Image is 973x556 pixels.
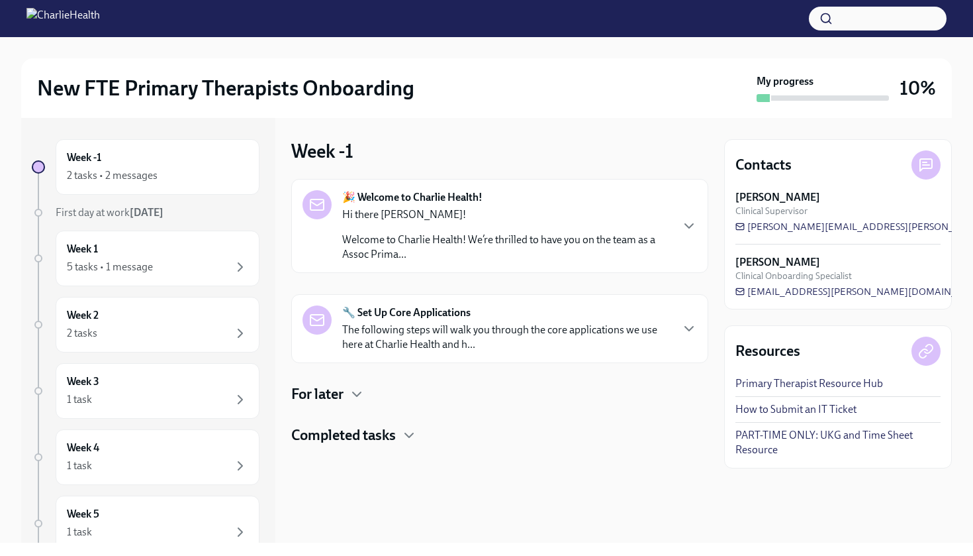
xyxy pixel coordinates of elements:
[32,297,259,353] a: Week 22 tasks
[67,441,99,455] h6: Week 4
[32,205,259,220] a: First day at work[DATE]
[32,363,259,419] a: Week 31 task
[67,507,99,522] h6: Week 5
[342,323,671,352] p: The following steps will walk you through the core applications we use here at Charlie Health and...
[735,155,792,175] h4: Contacts
[735,341,800,361] h4: Resources
[67,260,153,274] div: 5 tasks • 1 message
[291,384,708,404] div: For later
[291,425,396,445] h4: Completed tasks
[26,8,100,29] img: CharlieHealth
[735,402,857,417] a: How to Submit an IT Ticket
[735,205,808,217] span: Clinical Supervisor
[32,496,259,551] a: Week 51 task
[900,76,936,100] h3: 10%
[735,270,852,282] span: Clinical Onboarding Specialist
[67,392,92,407] div: 1 task
[291,425,708,445] div: Completed tasks
[342,233,671,262] p: Welcome to Charlie Health! We’re thrilled to have you on the team as a Assoc Prima...
[735,255,820,270] strong: [PERSON_NAME]
[67,326,97,341] div: 2 tasks
[291,384,344,404] h4: For later
[735,428,941,457] a: PART-TIME ONLY: UKG and Time Sheet Resource
[67,168,158,183] div: 2 tasks • 2 messages
[67,308,99,323] h6: Week 2
[32,139,259,195] a: Week -12 tasks • 2 messages
[67,525,92,539] div: 1 task
[56,206,163,219] span: First day at work
[37,75,414,101] h2: New FTE Primary Therapists Onboarding
[735,190,820,205] strong: [PERSON_NAME]
[32,231,259,286] a: Week 15 tasks • 1 message
[67,150,101,165] h6: Week -1
[342,190,483,205] strong: 🎉 Welcome to Charlie Health!
[757,74,813,89] strong: My progress
[67,374,99,389] h6: Week 3
[67,242,98,256] h6: Week 1
[291,139,353,163] h3: Week -1
[67,459,92,473] div: 1 task
[130,206,163,219] strong: [DATE]
[342,306,471,320] strong: 🔧 Set Up Core Applications
[735,376,883,391] a: Primary Therapist Resource Hub
[342,207,671,222] p: Hi there [PERSON_NAME]!
[32,429,259,485] a: Week 41 task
